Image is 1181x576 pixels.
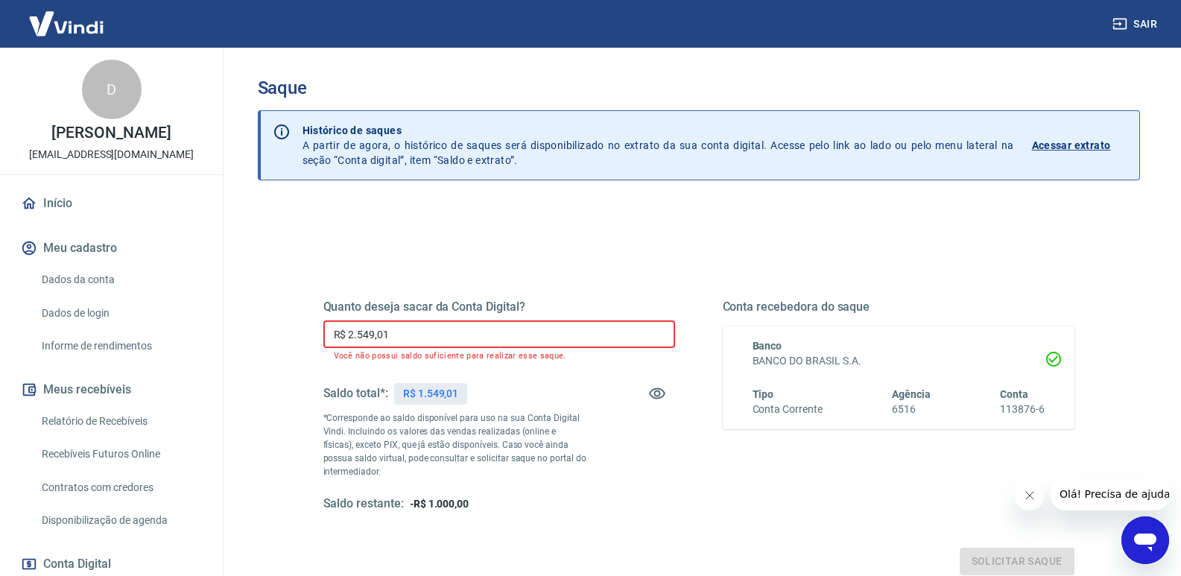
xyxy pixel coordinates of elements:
[82,60,142,119] div: D
[303,123,1014,168] p: A partir de agora, o histórico de saques será disponibilizado no extrato da sua conta digital. Ac...
[323,496,404,512] h5: Saldo restante:
[1015,481,1045,510] iframe: Fechar mensagem
[1109,10,1163,38] button: Sair
[403,386,458,402] p: R$ 1.549,01
[1032,138,1111,153] p: Acessar extrato
[323,300,675,314] h5: Quanto deseja sacar da Conta Digital?
[36,439,205,469] a: Recebíveis Futuros Online
[323,386,388,401] h5: Saldo total*:
[9,10,125,22] span: Olá! Precisa de ajuda?
[1032,123,1127,168] a: Acessar extrato
[1000,402,1045,417] h6: 113876-6
[36,406,205,437] a: Relatório de Recebíveis
[36,265,205,295] a: Dados da conta
[892,388,931,400] span: Agência
[36,331,205,361] a: Informe de rendimentos
[18,373,205,406] button: Meus recebíveis
[18,187,205,220] a: Início
[36,505,205,536] a: Disponibilização de agenda
[18,232,205,265] button: Meu cadastro
[410,498,469,510] span: -R$ 1.000,00
[36,298,205,329] a: Dados de login
[753,388,774,400] span: Tipo
[258,77,1140,98] h3: Saque
[1121,516,1169,564] iframe: Botão para abrir a janela de mensagens
[753,402,823,417] h6: Conta Corrente
[334,351,665,361] p: Você não possui saldo suficiente para realizar esse saque.
[1000,388,1028,400] span: Conta
[18,1,115,46] img: Vindi
[303,123,1014,138] p: Histórico de saques
[29,147,194,162] p: [EMAIL_ADDRESS][DOMAIN_NAME]
[753,340,782,352] span: Banco
[892,402,931,417] h6: 6516
[36,472,205,503] a: Contratos com credores
[723,300,1074,314] h5: Conta recebedora do saque
[753,353,1045,369] h6: BANCO DO BRASIL S.A.
[323,411,587,478] p: *Corresponde ao saldo disponível para uso na sua Conta Digital Vindi. Incluindo os valores das ve...
[51,125,171,141] p: [PERSON_NAME]
[1051,478,1169,510] iframe: Mensagem da empresa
